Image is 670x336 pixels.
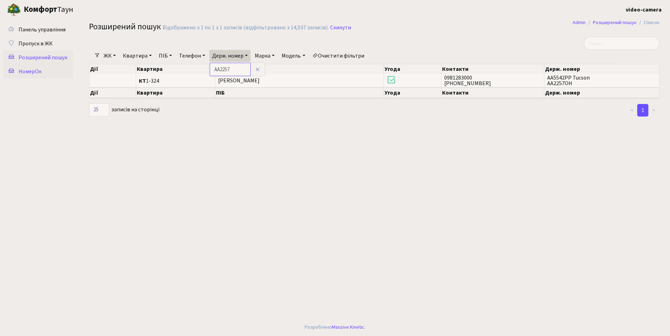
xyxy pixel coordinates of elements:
a: Скинути [330,24,351,31]
span: Таун [24,4,73,16]
nav: breadcrumb [562,15,670,30]
th: Квартира [136,88,215,98]
b: КТ [139,77,146,85]
span: Панель управління [18,26,66,33]
span: Розширений пошук [89,21,161,33]
button: Переключити навігацію [87,4,105,15]
a: Модель [279,50,308,62]
span: Розширений пошук [18,54,67,61]
div: Відображено з 1 по 1 з 1 записів (відфільтровано з 14,937 записів). [163,24,329,31]
a: ПІБ [156,50,175,62]
label: записів на сторінці [89,103,159,117]
input: Пошук... [584,37,660,50]
img: logo.png [7,3,21,17]
th: Угода [384,88,441,98]
b: Комфорт [24,4,57,15]
a: Панель управління [3,23,73,37]
th: Держ. номер [544,64,660,74]
a: 1 [637,104,648,117]
a: Пропуск в ЖК [3,37,73,51]
th: Контакти [441,64,544,74]
a: Розширений пошук [3,51,73,65]
div: Розроблено . [305,323,365,331]
a: ЖК [101,50,119,62]
span: 0981283000 [PHONE_NUMBER] [444,75,541,86]
span: Пропуск в ЖК [18,40,53,47]
a: Massive Kinetic [332,323,364,331]
th: ПІБ [215,64,384,74]
a: Admin [573,19,586,26]
span: [PERSON_NAME] [218,77,260,85]
th: Контакти [441,88,544,98]
a: video-camera [626,6,662,14]
th: Квартира [136,64,215,74]
span: AA5542РР Tucson AA2257OH [547,75,656,86]
span: 1-324 [139,78,212,84]
a: Розширений пошук [593,19,636,26]
th: ПІБ [215,88,384,98]
select: записів на сторінці [89,103,109,117]
th: Дії [89,64,136,74]
a: Квартира [120,50,155,62]
th: Угода [384,64,441,74]
span: НомерОк [18,68,42,75]
a: НомерОк [3,65,73,79]
th: Держ. номер [544,88,660,98]
a: Очистити фільтри [310,50,367,62]
li: Список [636,19,660,27]
a: Марка [252,50,277,62]
th: Дії [89,88,136,98]
a: Телефон [176,50,208,62]
a: Держ. номер [209,50,251,62]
